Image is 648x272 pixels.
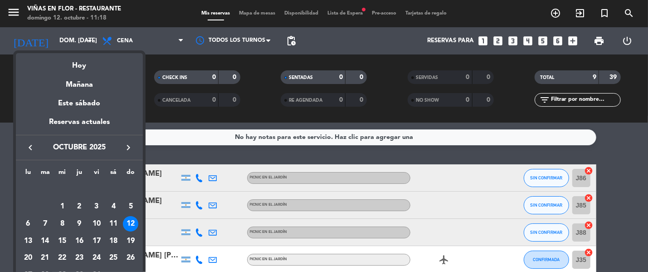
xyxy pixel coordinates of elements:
td: 22 de octubre de 2025 [54,250,71,267]
td: 20 de octubre de 2025 [19,250,37,267]
div: Mañana [16,72,143,91]
div: 24 [89,250,104,266]
th: viernes [88,167,105,181]
td: 24 de octubre de 2025 [88,250,105,267]
th: domingo [122,167,139,181]
th: lunes [19,167,37,181]
div: 15 [54,233,70,249]
div: Hoy [16,53,143,72]
td: 21 de octubre de 2025 [37,250,54,267]
div: 9 [72,216,87,232]
td: 2 de octubre de 2025 [71,198,88,216]
th: miércoles [54,167,71,181]
div: 11 [106,216,121,232]
button: keyboard_arrow_left [22,142,39,153]
td: 14 de octubre de 2025 [37,232,54,250]
div: 21 [38,250,53,266]
td: 13 de octubre de 2025 [19,232,37,250]
td: 6 de octubre de 2025 [19,215,37,232]
div: 10 [89,216,104,232]
button: keyboard_arrow_right [120,142,136,153]
i: keyboard_arrow_right [123,142,134,153]
div: 7 [38,216,53,232]
td: 8 de octubre de 2025 [54,215,71,232]
div: 19 [123,233,138,249]
td: 4 de octubre de 2025 [105,198,122,216]
td: 3 de octubre de 2025 [88,198,105,216]
div: Este sábado [16,91,143,116]
div: 26 [123,250,138,266]
div: 3 [89,199,104,214]
div: 6 [20,216,36,232]
td: OCT. [19,181,139,198]
td: 1 de octubre de 2025 [54,198,71,216]
span: octubre 2025 [39,142,120,153]
div: 1 [54,199,70,214]
div: 2 [72,199,87,214]
td: 9 de octubre de 2025 [71,215,88,232]
td: 26 de octubre de 2025 [122,250,139,267]
div: 22 [54,250,70,266]
div: 14 [38,233,53,249]
td: 12 de octubre de 2025 [122,215,139,232]
td: 7 de octubre de 2025 [37,215,54,232]
th: sábado [105,167,122,181]
td: 16 de octubre de 2025 [71,232,88,250]
td: 18 de octubre de 2025 [105,232,122,250]
div: Reservas actuales [16,116,143,135]
div: 13 [20,233,36,249]
div: 25 [106,250,121,266]
div: 18 [106,233,121,249]
div: 12 [123,216,138,232]
th: jueves [71,167,88,181]
div: 4 [106,199,121,214]
th: martes [37,167,54,181]
div: 5 [123,199,138,214]
td: 25 de octubre de 2025 [105,250,122,267]
div: 17 [89,233,104,249]
td: 17 de octubre de 2025 [88,232,105,250]
td: 10 de octubre de 2025 [88,215,105,232]
div: 23 [72,250,87,266]
td: 23 de octubre de 2025 [71,250,88,267]
td: 5 de octubre de 2025 [122,198,139,216]
div: 20 [20,250,36,266]
td: 19 de octubre de 2025 [122,232,139,250]
div: 16 [72,233,87,249]
td: 15 de octubre de 2025 [54,232,71,250]
td: 11 de octubre de 2025 [105,215,122,232]
i: keyboard_arrow_left [25,142,36,153]
div: 8 [54,216,70,232]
